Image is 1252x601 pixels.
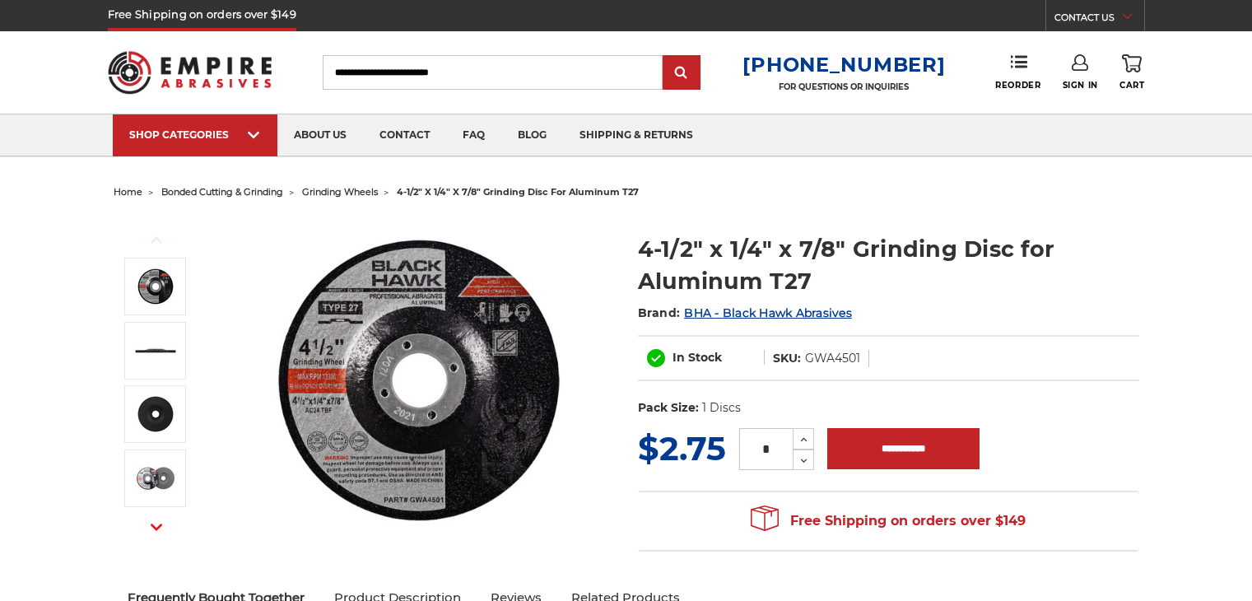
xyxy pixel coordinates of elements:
a: contact [363,114,446,156]
p: FOR QUESTIONS OR INQUIRIES [742,82,945,92]
a: grinding wheels [302,186,378,198]
img: aluminum grinding disc [135,330,176,371]
a: faq [446,114,501,156]
img: 4-1/2" x 1/4" x 7/8" Grinding Disc for Aluminum T27 [135,394,176,435]
img: Empire Abrasives [108,40,272,105]
h1: 4-1/2" x 1/4" x 7/8" Grinding Disc for Aluminum T27 [638,233,1139,297]
div: SHOP CATEGORIES [129,128,261,141]
img: 4.5 inch grinding wheel for aluminum [254,216,584,545]
img: 4.5 inch grinding wheel for aluminum [135,266,176,307]
a: blog [501,114,563,156]
span: Brand: [638,305,681,320]
span: In Stock [673,350,722,365]
span: Sign In [1063,80,1098,91]
dd: 1 Discs [702,399,741,417]
a: [PHONE_NUMBER] [742,53,945,77]
a: bonded cutting & grinding [161,186,283,198]
span: 4-1/2" x 1/4" x 7/8" grinding disc for aluminum t27 [397,186,639,198]
a: about us [277,114,363,156]
a: shipping & returns [563,114,710,156]
dt: Pack Size: [638,399,699,417]
a: Reorder [995,54,1040,90]
a: Cart [1119,54,1144,91]
a: BHA - Black Hawk Abrasives [684,305,852,320]
button: Previous [137,222,176,258]
a: home [114,186,142,198]
img: BHA 4.5 inch grinding disc for aluminum [135,458,176,499]
button: Next [137,509,176,544]
span: Reorder [995,80,1040,91]
dt: SKU: [773,350,801,367]
span: $2.75 [638,428,726,468]
input: Submit [665,57,698,90]
a: CONTACT US [1054,8,1144,31]
span: Cart [1119,80,1144,91]
dd: GWA4501 [805,350,860,367]
span: Free Shipping on orders over $149 [751,505,1026,538]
